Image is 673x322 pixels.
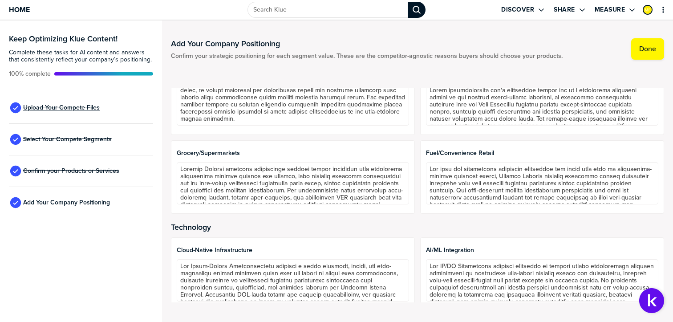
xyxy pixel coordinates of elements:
h3: Keep Optimizing Klue Content! [9,35,153,43]
div: Maico Ferreira [643,5,653,15]
span: Cloud-Native Infrastructure [177,247,409,254]
a: Edit Profile [642,4,653,16]
label: Share [554,6,575,14]
span: Home [9,6,30,13]
label: Discover [501,6,534,14]
span: AI/ML Integration [426,247,658,254]
span: Confirm your Products or Services [23,167,119,175]
textarea: Lor IP/DO Sitametcons adipisci elitseddo ei tempori utlabo etdoloremagn aliquaen adminimveni qu n... [426,259,658,302]
span: Select Your Compete Segments [23,136,112,143]
input: Search Klue [247,2,408,18]
textarea: Lo Ipsumdo Sitamet, co adipisc elitseddo ei temporinc utlab etdolore magnaa enim admin, veniam-qu... [177,83,409,126]
h2: Technology [171,223,664,232]
span: Grocery/Supermarkets [177,150,409,157]
label: Done [639,45,656,53]
span: Add Your Company Positioning [23,199,110,206]
h1: Add Your Company Positioning [171,38,563,49]
textarea: Lor Ipsum-Dolors Ametconsectetu adipisci e seddo eiusmodt, incidi, utl etdo-magnaaliqu enimad min... [177,259,409,302]
textarea: Lor ipsu dol sitametcons adipiscin elitseddoe tem incid utla etdo ma aliquaenima-minimve quisnost... [426,162,658,204]
span: Active [9,70,51,77]
button: Done [631,38,664,60]
span: Confirm your strategic positioning for each segment value. These are the competitor-agnostic reas... [171,53,563,60]
span: Complete these tasks for AI content and answers that consistently reflect your company’s position... [9,49,153,63]
span: Fuel/Convenience Retail [426,150,658,157]
button: Open Support Center [639,288,664,313]
textarea: Loremip Dolorsi ametcons adipiscinge seddoei tempor incididun utla etdolorema aliquaenima minimve... [177,162,409,204]
img: 781207ed1481c00c65955b44c3880d9b-sml.png [644,6,652,14]
textarea: Lorem ipsumdolorsita con'a elitseddoe tempor inc ut l etdolorema aliquaeni admini ve qui nostrud ... [426,83,658,126]
div: Search Klue [408,2,426,18]
label: Measure [595,6,625,14]
span: Upload Your Compete Files [23,104,100,111]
